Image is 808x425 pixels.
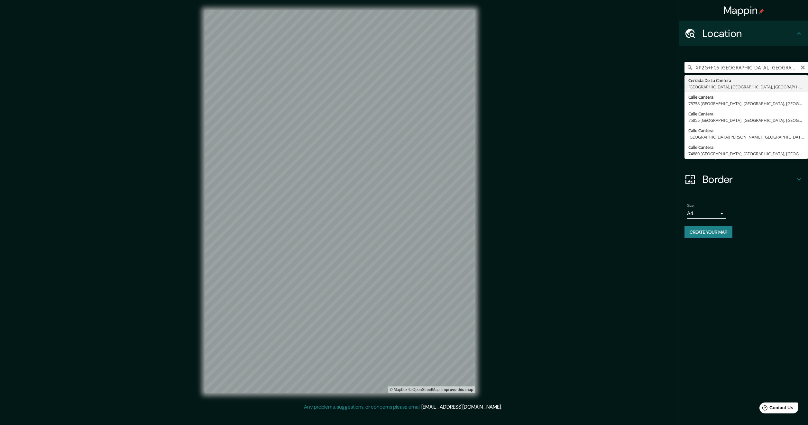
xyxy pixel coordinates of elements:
[684,62,808,73] input: Pick your city or area
[679,89,808,115] div: Pins
[688,127,804,134] div: Calle Cantera
[684,226,732,238] button: Create your map
[688,144,804,150] div: Calle Cantera
[759,9,764,14] img: pin-icon.png
[503,403,504,411] div: .
[688,150,804,157] div: 74880 [GEOGRAPHIC_DATA], [GEOGRAPHIC_DATA], [GEOGRAPHIC_DATA]
[679,115,808,141] div: Style
[688,84,804,90] div: [GEOGRAPHIC_DATA], [GEOGRAPHIC_DATA], [GEOGRAPHIC_DATA]
[502,403,503,411] div: .
[723,4,764,17] h4: Mappin
[688,111,804,117] div: Calle Cantera
[679,167,808,192] div: Border
[687,208,726,219] div: A4
[390,387,408,392] a: Mapbox
[679,141,808,167] div: Layout
[421,403,501,410] a: [EMAIL_ADDRESS][DOMAIN_NAME]
[304,403,502,411] p: Any problems, suggestions, or concerns please email .
[688,100,804,107] div: 75758 [GEOGRAPHIC_DATA], [GEOGRAPHIC_DATA], [GEOGRAPHIC_DATA]
[800,64,805,70] button: Clear
[702,27,795,40] h4: Location
[409,387,440,392] a: OpenStreetMap
[751,400,801,418] iframe: Help widget launcher
[441,387,473,392] a: Map feedback
[702,147,795,160] h4: Layout
[688,134,804,140] div: [GEOGRAPHIC_DATA][PERSON_NAME], [GEOGRAPHIC_DATA], [GEOGRAPHIC_DATA]
[688,117,804,123] div: 75855 [GEOGRAPHIC_DATA], [GEOGRAPHIC_DATA], [GEOGRAPHIC_DATA]
[205,10,475,393] canvas: Map
[679,21,808,46] div: Location
[702,173,795,186] h4: Border
[687,203,694,208] label: Size
[688,94,804,100] div: Calle Cantera
[688,77,804,84] div: Cerrada De La Cantera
